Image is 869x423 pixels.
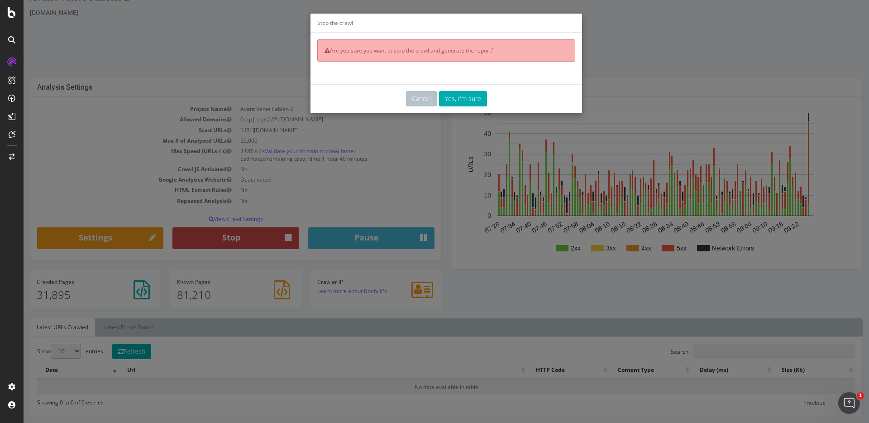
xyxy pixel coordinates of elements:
[382,91,413,106] button: Cancel
[838,392,860,414] iframe: Intercom live chat
[287,14,559,33] div: Stop the crawl
[294,39,552,62] div: Are you sure you want to stop the crawl and generate the report?
[415,91,463,106] button: Yes, I'm sure
[857,392,864,399] span: 1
